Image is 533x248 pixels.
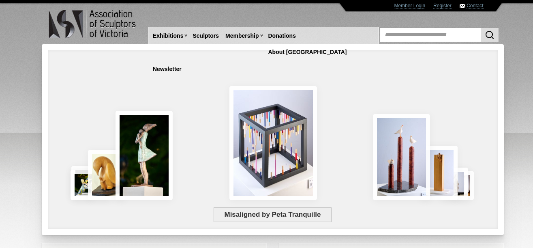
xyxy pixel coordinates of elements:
[222,28,262,43] a: Membership
[373,114,430,200] img: Rising Tides
[433,3,452,9] a: Register
[150,28,186,43] a: Exhibitions
[421,146,458,200] img: Little Frog. Big Climb
[48,8,137,40] img: logo.png
[229,86,317,200] img: Misaligned
[265,28,299,43] a: Donations
[460,4,465,8] img: Contact ASV
[265,45,350,60] a: About [GEOGRAPHIC_DATA]
[485,30,494,40] img: Search
[150,62,185,77] a: Newsletter
[214,207,332,222] span: Misaligned by Peta Tranquille
[116,111,173,200] img: Connection
[189,28,222,43] a: Sculptors
[394,3,425,9] a: Member Login
[467,3,483,9] a: Contact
